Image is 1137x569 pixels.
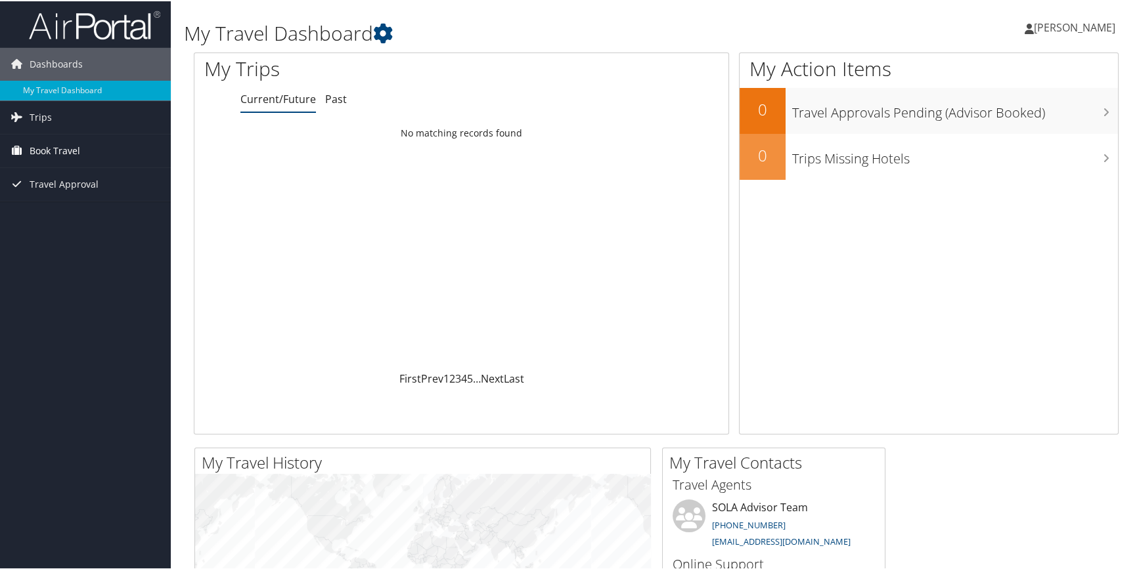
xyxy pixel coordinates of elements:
a: Last [504,370,524,385]
a: 2 [449,370,455,385]
td: No matching records found [194,120,728,144]
span: [PERSON_NAME] [1034,19,1115,33]
h1: My Action Items [740,54,1118,81]
a: 3 [455,370,461,385]
a: First [399,370,421,385]
h1: My Travel Dashboard [184,18,814,46]
a: 4 [461,370,467,385]
a: Past [325,91,347,105]
h3: Trips Missing Hotels [792,142,1118,167]
span: Dashboards [30,47,83,79]
h3: Travel Agents [673,474,875,493]
a: 1 [443,370,449,385]
a: [EMAIL_ADDRESS][DOMAIN_NAME] [712,534,851,546]
a: 5 [467,370,473,385]
a: 0Trips Missing Hotels [740,133,1118,179]
span: Trips [30,100,52,133]
span: Travel Approval [30,167,99,200]
a: [PHONE_NUMBER] [712,518,786,530]
a: Current/Future [240,91,316,105]
li: SOLA Advisor Team [666,498,881,552]
h1: My Trips [204,54,496,81]
h2: My Travel History [202,450,650,473]
h3: Travel Approvals Pending (Advisor Booked) [792,96,1118,121]
a: Prev [421,370,443,385]
a: 0Travel Approvals Pending (Advisor Booked) [740,87,1118,133]
span: … [473,370,481,385]
img: airportal-logo.png [29,9,160,39]
a: Next [481,370,504,385]
h2: 0 [740,97,786,119]
span: Book Travel [30,133,80,166]
h2: My Travel Contacts [669,450,885,473]
a: [PERSON_NAME] [1025,7,1128,46]
h2: 0 [740,143,786,165]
